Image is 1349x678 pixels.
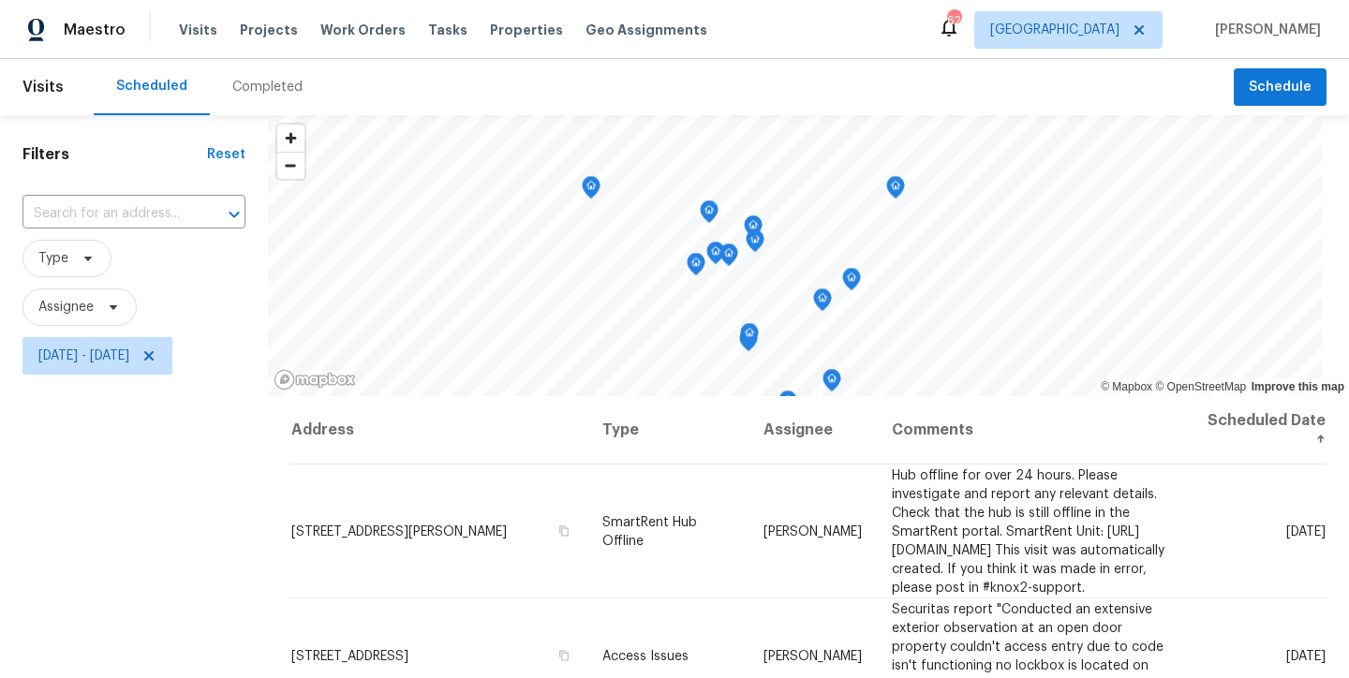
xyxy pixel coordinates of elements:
span: SmartRent Hub Offline [602,515,697,547]
div: Map marker [719,243,738,273]
a: Mapbox [1101,380,1152,393]
th: Assignee [749,396,877,464]
span: Access Issues [602,649,689,662]
span: [DATE] - [DATE] [38,346,129,365]
canvas: Map [268,115,1322,396]
div: Map marker [706,242,725,271]
div: Scheduled [116,77,187,96]
div: Map marker [687,253,705,282]
span: [PERSON_NAME] [763,524,862,538]
span: [DATE] [1286,649,1326,662]
div: Map marker [842,268,861,297]
th: Address [290,396,587,464]
span: [STREET_ADDRESS] [291,649,408,662]
button: Zoom out [277,152,304,179]
button: Schedule [1234,68,1327,107]
div: 62 [947,11,960,30]
span: Geo Assignments [586,21,707,39]
span: [PERSON_NAME] [1208,21,1321,39]
th: Comments [877,396,1188,464]
span: [DATE] [1286,524,1326,538]
span: Maestro [64,21,126,39]
button: Copy Address [556,646,572,663]
span: Hub offline for over 24 hours. Please investigate and report any relevant details. Check that the... [892,468,1164,594]
th: Type [587,396,749,464]
button: Zoom in [277,125,304,152]
span: [PERSON_NAME] [763,649,862,662]
input: Search for an address... [22,199,193,228]
div: Map marker [746,229,764,258]
span: Visits [22,66,64,108]
div: Map marker [582,176,600,205]
span: Work Orders [320,21,406,39]
h1: Filters [22,145,207,164]
div: Map marker [823,369,841,398]
div: Map marker [778,391,797,420]
span: Assignee [38,298,94,317]
span: Zoom out [277,153,304,179]
div: Completed [232,78,303,96]
div: Map marker [886,176,905,205]
button: Open [221,201,247,228]
span: Schedule [1249,76,1312,99]
div: Map marker [700,200,719,229]
div: Map marker [740,323,759,352]
span: [STREET_ADDRESS][PERSON_NAME] [291,524,507,538]
button: Copy Address [556,522,572,538]
div: Map marker [739,329,758,358]
a: Improve this map [1252,380,1344,393]
span: Type [38,249,68,268]
span: Projects [240,21,298,39]
div: Reset [207,145,245,164]
span: Visits [179,21,217,39]
th: Scheduled Date ↑ [1188,396,1327,464]
span: [GEOGRAPHIC_DATA] [990,21,1119,39]
div: Map marker [744,215,763,244]
a: OpenStreetMap [1155,380,1246,393]
a: Mapbox homepage [274,369,356,391]
span: Properties [490,21,563,39]
span: Tasks [428,23,467,37]
div: Map marker [813,288,832,317]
